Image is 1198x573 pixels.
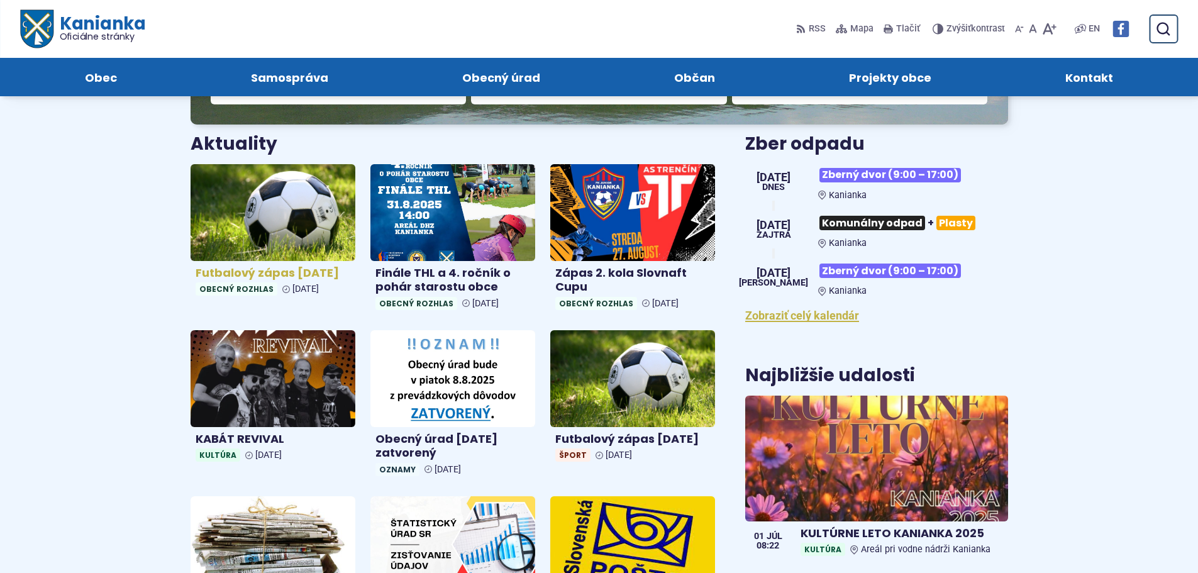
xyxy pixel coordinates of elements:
[739,279,808,287] span: [PERSON_NAME]
[946,23,971,34] span: Zvýšiť
[745,396,1007,562] a: KULTÚRNE LETO KANIANKA 2025 KultúraAreál pri vodne nádrži Kanianka 01 júl 08:22
[757,220,791,231] span: [DATE]
[555,297,637,310] span: Obecný rozhlas
[606,450,632,460] span: [DATE]
[652,298,679,309] span: [DATE]
[375,297,457,310] span: Obecný rozhlas
[85,58,117,96] span: Obec
[375,463,419,476] span: Oznamy
[1065,58,1113,96] span: Kontakt
[1112,21,1129,37] img: Prejsť na Facebook stránku
[1026,16,1040,42] button: Nastaviť pôvodnú veľkosť písma
[933,16,1007,42] button: Zvýšiťkontrast
[754,542,782,550] span: 08:22
[829,238,867,248] span: Kanianka
[196,448,240,462] span: Kultúra
[745,309,859,322] a: Zobraziť celý kalendár
[370,164,535,315] a: Finále THL a 4. ročník o pohár starostu obce Obecný rozhlas [DATE]
[896,24,920,35] span: Tlačiť
[191,330,355,467] a: KABÁT REVIVAL Kultúra [DATE]
[849,58,931,96] span: Projekty obce
[745,135,1007,154] h3: Zber odpadu
[745,366,915,386] h3: Najbližšie udalosti
[462,58,540,96] span: Obecný úrad
[757,231,791,240] span: Zajtra
[829,286,867,296] span: Kanianka
[795,58,986,96] a: Projekty obce
[196,432,350,447] h4: KABÁT REVIVAL
[251,58,328,96] span: Samospráva
[745,163,1007,201] a: Zberný dvor (9:00 – 17:00) Kanianka [DATE] Dnes
[550,330,715,467] a: Futbalový zápas [DATE] Šport [DATE]
[936,216,975,230] span: Plasty
[196,58,382,96] a: Samospráva
[757,172,790,183] span: [DATE]
[819,216,925,230] span: Komunálny odpad
[809,21,826,36] span: RSS
[472,298,499,309] span: [DATE]
[196,266,350,281] h4: Futbalový zápas [DATE]
[370,330,535,481] a: Obecný úrad [DATE] zatvorený Oznamy [DATE]
[1012,16,1026,42] button: Zmenšiť veľkosť písma
[435,464,461,475] span: [DATE]
[30,58,171,96] a: Obec
[550,164,715,315] a: Zápas 2. kola Slovnaft Cupu Obecný rozhlas [DATE]
[739,267,808,279] span: [DATE]
[292,284,319,294] span: [DATE]
[818,211,1007,235] h3: +
[829,190,867,201] span: Kanianka
[1011,58,1168,96] a: Kontakt
[881,16,923,42] button: Tlačiť
[196,282,277,296] span: Obecný rozhlas
[191,135,277,154] h3: Aktuality
[555,266,710,294] h4: Zápas 2. kola Slovnaft Cupu
[620,58,770,96] a: Občan
[20,10,145,48] a: Logo Kanianka, prejsť na domovskú stránku.
[674,58,715,96] span: Občan
[191,164,355,301] a: Futbalový zápas [DATE] Obecný rozhlas [DATE]
[833,16,876,42] a: Mapa
[255,450,282,460] span: [DATE]
[767,532,782,541] span: júl
[20,10,53,48] img: Prejsť na domovskú stránku
[555,448,591,462] span: Šport
[375,432,530,460] h4: Obecný úrad [DATE] zatvorený
[801,526,1002,541] h4: KULTÚRNE LETO KANIANKA 2025
[819,168,961,182] span: Zberný dvor (9:00 – 17:00)
[1089,21,1100,36] span: EN
[754,532,764,541] span: 01
[861,544,990,555] span: Areál pri vodne nádrži Kanianka
[819,264,961,278] span: Zberný dvor (9:00 – 17:00)
[408,58,594,96] a: Obecný úrad
[946,24,1005,35] span: kontrast
[796,16,828,42] a: RSS
[53,15,145,42] h1: Kanianka
[1086,21,1102,36] a: EN
[59,32,145,41] span: Oficiálne stránky
[745,259,1007,296] a: Zberný dvor (9:00 – 17:00) Kanianka [DATE] [PERSON_NAME]
[555,432,710,447] h4: Futbalový zápas [DATE]
[850,21,874,36] span: Mapa
[745,211,1007,248] a: Komunálny odpad+Plasty Kanianka [DATE] Zajtra
[801,543,845,556] span: Kultúra
[375,266,530,294] h4: Finále THL a 4. ročník o pohár starostu obce
[1040,16,1059,42] button: Zväčšiť veľkosť písma
[757,183,790,192] span: Dnes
